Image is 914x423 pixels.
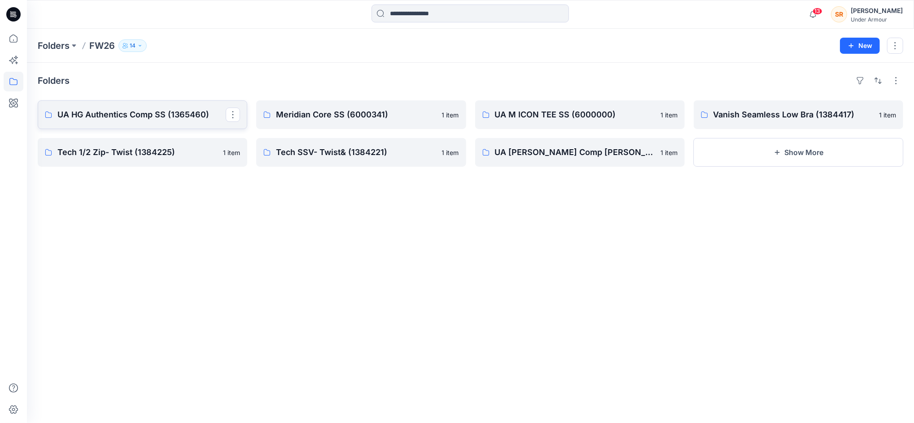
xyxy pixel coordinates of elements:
[495,108,655,121] p: UA M ICON TEE SS (6000000)
[38,75,70,86] h4: Folders
[442,148,459,157] p: 1 item
[713,108,874,121] p: Vanish Seamless Low Bra (1384417)
[256,138,466,167] a: Tech SSV- Twist& (1384221)1 item
[879,110,896,120] p: 1 item
[57,108,226,121] p: UA HG Authentics Comp SS (1365460)
[694,100,903,129] a: Vanish Seamless Low Bra (1384417)1 item
[256,100,466,129] a: Meridian Core SS (6000341)1 item
[38,100,247,129] a: UA HG Authentics Comp SS (1365460)
[223,148,240,157] p: 1 item
[851,5,903,16] div: [PERSON_NAME]
[130,41,136,51] p: 14
[276,146,436,159] p: Tech SSV- Twist& (1384221)
[813,8,822,15] span: 13
[840,38,880,54] button: New
[831,6,847,22] div: SR
[276,108,436,121] p: Meridian Core SS (6000341)
[38,138,247,167] a: Tech 1/2 Zip- Twist (1384225)1 item
[851,16,903,23] div: Under Armour
[57,146,218,159] p: Tech 1/2 Zip- Twist (1384225)
[660,148,678,157] p: 1 item
[475,100,685,129] a: UA M ICON TEE SS (6000000)1 item
[475,138,685,167] a: UA [PERSON_NAME] Comp [PERSON_NAME] (1372586)1 item
[660,110,678,120] p: 1 item
[694,138,903,167] button: Show More
[442,110,459,120] p: 1 item
[495,146,655,159] p: UA [PERSON_NAME] Comp [PERSON_NAME] (1372586)
[118,39,147,52] button: 14
[38,39,70,52] a: Folders
[89,39,115,52] p: FW26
